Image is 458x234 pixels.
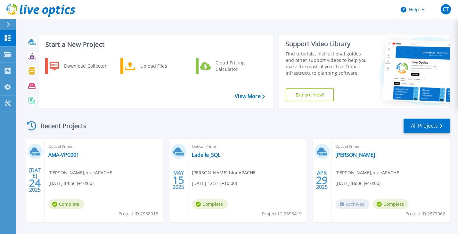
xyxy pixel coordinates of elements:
[173,177,184,183] span: 15
[192,143,303,150] span: Optical Prime
[25,118,95,134] div: Recent Projects
[137,60,184,72] div: Upload Files
[29,180,41,186] span: 24
[443,7,449,12] span: CT
[286,40,371,48] div: Support Video Library
[48,180,94,187] span: [DATE] 14:56 (+10:00)
[192,152,220,158] a: Ladelle_SQL
[335,152,375,158] a: [PERSON_NAME]
[316,177,328,183] span: 29
[45,41,265,48] h3: Start a New Project
[405,210,445,217] span: Project ID: 2877062
[48,199,84,209] span: Complete
[120,58,186,74] a: Upload Files
[192,199,228,209] span: Complete
[404,119,450,133] a: All Projects
[29,168,41,192] div: [DATE] 2025
[192,180,237,187] span: [DATE] 12:31 (+10:00)
[262,210,302,217] span: Project ID: 2898419
[235,93,265,99] a: View More
[335,143,446,150] span: Optical Prime
[48,143,159,150] span: Optical Prime
[48,169,112,176] span: [PERSON_NAME] , blueAPACHE
[48,152,79,158] a: AMA-VPC001
[286,51,371,76] div: Find tutorials, instructional guides and other support videos to help you make the most of your L...
[212,60,260,72] div: Cloud Pricing Calculator
[61,60,109,72] div: Download Collector
[335,169,399,176] span: [PERSON_NAME] , blueAPACHE
[192,169,256,176] span: [PERSON_NAME] , blueAPACHE
[335,180,380,187] span: [DATE] 16:06 (+10:00)
[316,168,328,192] div: APR 2025
[196,58,261,74] a: Cloud Pricing Calculator
[286,88,334,101] a: Explore Now!
[172,168,184,192] div: MAY 2025
[119,210,158,217] span: Project ID: 2988018
[45,58,111,74] a: Download Collector
[373,199,409,209] span: Complete
[335,199,370,209] span: Archived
